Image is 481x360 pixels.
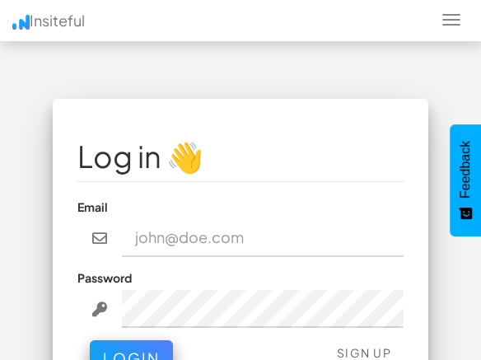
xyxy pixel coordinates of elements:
a: Sign Up [337,345,392,360]
label: Email [77,199,108,215]
img: icon.png [12,15,30,30]
label: Password [77,269,132,286]
span: Feedback [458,140,473,198]
h1: Log in 👋 [77,140,404,173]
input: john@doe.com [122,219,404,257]
button: Feedback - Show survey [450,124,481,236]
